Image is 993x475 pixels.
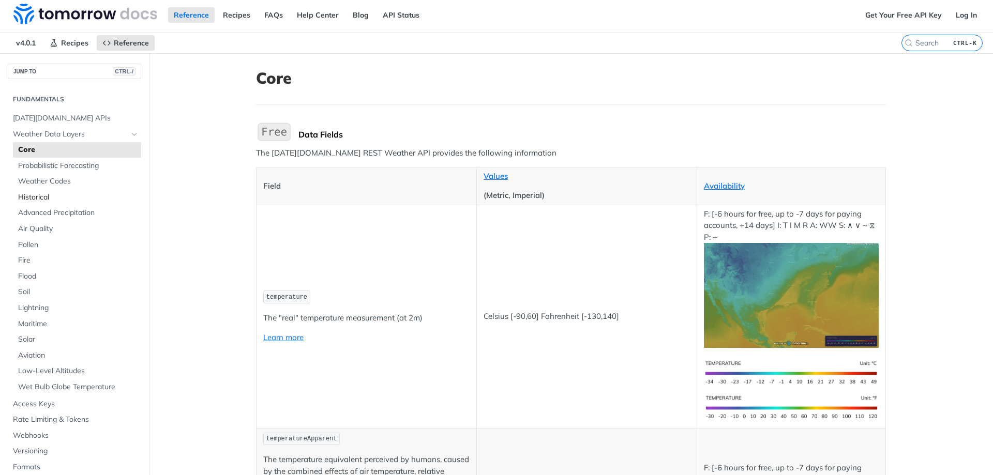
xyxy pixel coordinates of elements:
[259,7,289,23] a: FAQs
[113,67,136,75] span: CTRL-/
[263,180,470,192] p: Field
[13,300,141,316] a: Lightning
[18,240,139,250] span: Pollen
[905,39,913,47] svg: Search
[13,269,141,284] a: Flood
[18,161,139,171] span: Probabilistic Forecasting
[263,332,304,342] a: Learn more
[18,271,139,282] span: Flood
[13,158,141,174] a: Probabilistic Forecasting
[18,224,139,234] span: Air Quality
[263,312,470,324] p: The "real" temperature measurement (at 2m)
[18,334,139,345] span: Solar
[256,147,886,159] p: The [DATE][DOMAIN_NAME] REST Weather API provides the following information
[13,446,139,456] span: Versioning
[61,38,88,48] span: Recipes
[18,145,139,155] span: Core
[291,7,344,23] a: Help Center
[13,221,141,237] a: Air Quality
[13,348,141,363] a: Aviation
[18,382,139,392] span: Wet Bulb Globe Temperature
[97,35,155,51] a: Reference
[704,402,879,411] span: Expand image
[44,35,94,51] a: Recipes
[377,7,425,23] a: API Status
[13,142,141,158] a: Core
[13,462,139,472] span: Formats
[13,190,141,205] a: Historical
[18,366,139,376] span: Low-Level Altitudes
[704,367,879,377] span: Expand image
[13,4,157,24] img: Tomorrow.io Weather API Docs
[13,113,139,124] span: [DATE][DOMAIN_NAME] APIs
[18,287,139,297] span: Soil
[18,255,139,266] span: Fire
[13,399,139,409] span: Access Keys
[18,208,139,218] span: Advanced Precipitation
[8,64,141,79] button: JUMP TOCTRL-/
[18,192,139,203] span: Historical
[13,129,128,140] span: Weather Data Layers
[13,253,141,268] a: Fire
[13,237,141,253] a: Pollen
[18,319,139,329] span: Maritime
[256,69,886,87] h1: Core
[266,294,307,301] span: temperature
[13,284,141,300] a: Soil
[18,350,139,361] span: Aviation
[8,95,141,104] h2: Fundamentals
[298,129,886,140] div: Data Fields
[704,181,745,191] a: Availability
[8,127,141,142] a: Weather Data LayersHide subpages for Weather Data Layers
[13,379,141,395] a: Wet Bulb Globe Temperature
[484,311,690,323] p: Celsius [-90,60] Fahrenheit [-130,140]
[951,38,980,48] kbd: CTRL-K
[950,7,983,23] a: Log In
[13,363,141,379] a: Low-Level Altitudes
[8,412,141,427] a: Rate Limiting & Tokens
[13,431,139,441] span: Webhooks
[13,332,141,347] a: Solar
[484,190,690,202] p: (Metric, Imperial)
[13,174,141,189] a: Weather Codes
[8,459,141,475] a: Formats
[704,208,879,348] p: F: [-6 hours for free, up to -7 days for paying accounts, +14 days] I: T I M R A: WW S: ∧ ∨ ~ ⧖ P: +
[13,415,139,425] span: Rate Limiting & Tokens
[484,171,508,181] a: Values
[860,7,947,23] a: Get Your Free API Key
[704,290,879,300] span: Expand image
[266,435,337,442] span: temperatureApparent
[8,428,141,443] a: Webhooks
[18,303,139,313] span: Lightning
[18,176,139,187] span: Weather Codes
[8,396,141,412] a: Access Keys
[168,7,215,23] a: Reference
[10,35,41,51] span: v4.0.1
[114,38,149,48] span: Reference
[8,443,141,459] a: Versioning
[13,316,141,332] a: Maritime
[8,111,141,126] a: [DATE][DOMAIN_NAME] APIs
[130,130,139,139] button: Hide subpages for Weather Data Layers
[13,205,141,221] a: Advanced Precipitation
[217,7,256,23] a: Recipes
[347,7,374,23] a: Blog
